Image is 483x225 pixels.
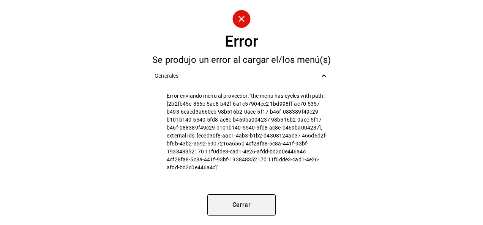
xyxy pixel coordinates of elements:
[148,55,335,64] div: Se produjo un error al cargar el/los menú(s)
[225,34,258,49] div: Error
[155,72,319,80] span: Generales
[167,92,328,172] span: Error enviando menu al proveedor: 'the menu has cycles with path: [2b2fb45c-856c-5ac8-b42f-6a1c57...
[207,194,276,216] button: Cerrar
[148,67,335,84] div: Generales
